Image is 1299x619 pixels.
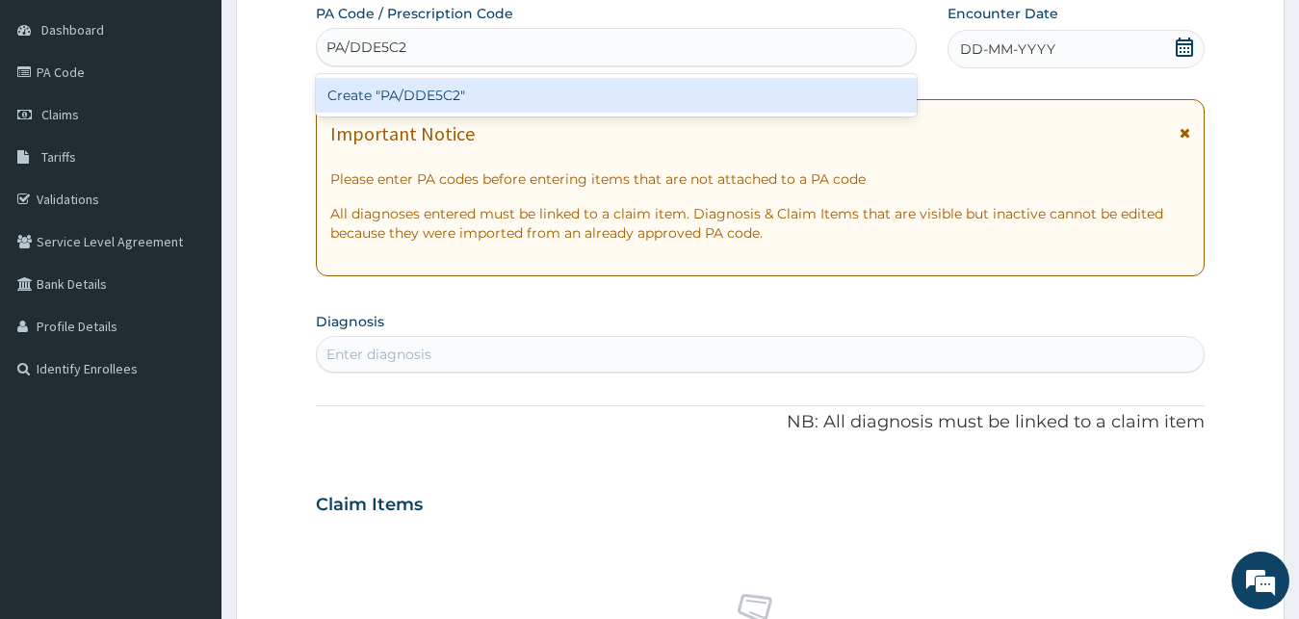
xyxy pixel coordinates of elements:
h1: Important Notice [330,123,475,144]
p: All diagnoses entered must be linked to a claim item. Diagnosis & Claim Items that are visible bu... [330,204,1191,243]
textarea: Type your message and hit 'Enter' [10,414,367,481]
span: We're online! [112,187,266,381]
span: DD-MM-YYYY [960,39,1055,59]
div: Enter diagnosis [326,345,431,364]
label: Encounter Date [948,4,1058,23]
p: Please enter PA codes before entering items that are not attached to a PA code [330,169,1191,189]
span: Dashboard [41,21,104,39]
label: Diagnosis [316,312,384,331]
label: PA Code / Prescription Code [316,4,513,23]
p: NB: All diagnosis must be linked to a claim item [316,410,1206,435]
span: Claims [41,106,79,123]
div: Create "PA/DDE5C2" [316,78,917,113]
div: Minimize live chat window [316,10,362,56]
h3: Claim Items [316,495,423,516]
span: Tariffs [41,148,76,166]
div: Chat with us now [100,108,324,133]
img: d_794563401_company_1708531726252_794563401 [36,96,78,144]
